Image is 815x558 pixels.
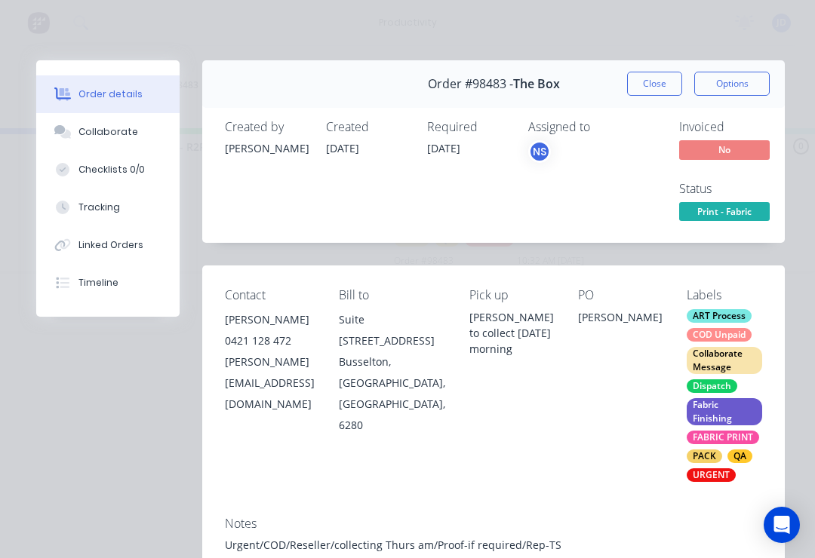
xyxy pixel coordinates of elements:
[687,347,762,374] div: Collaborate Message
[513,77,560,91] span: The Box
[36,75,180,113] button: Order details
[687,449,722,463] div: PACK
[225,120,308,134] div: Created by
[427,141,460,155] span: [DATE]
[339,309,445,436] div: Suite [STREET_ADDRESS]Busselton, [GEOGRAPHIC_DATA], [GEOGRAPHIC_DATA], 6280
[225,309,315,330] div: [PERSON_NAME]
[627,72,682,96] button: Close
[36,113,180,151] button: Collaborate
[687,288,762,302] div: Labels
[687,468,736,482] div: URGENT
[78,125,138,139] div: Collaborate
[78,163,145,176] div: Checklists 0/0
[528,140,551,163] button: NS
[679,202,770,225] button: Print - Fabric
[469,309,554,357] div: [PERSON_NAME] to collect [DATE] morning
[694,72,770,96] button: Options
[339,288,445,302] div: Bill to
[687,328,752,342] div: COD Unpaid
[36,226,180,264] button: Linked Orders
[679,120,792,134] div: Invoiced
[36,189,180,226] button: Tracking
[78,201,120,214] div: Tracking
[679,182,792,196] div: Status
[225,140,308,156] div: [PERSON_NAME]
[528,120,679,134] div: Assigned to
[326,141,359,155] span: [DATE]
[225,537,762,553] div: Urgent/COD/Reseller/collecting Thurs am/Proof-if required/Rep-TS
[687,398,762,425] div: Fabric Finishing
[225,288,315,302] div: Contact
[78,238,143,252] div: Linked Orders
[687,309,752,323] div: ART Process
[578,288,663,302] div: PO
[578,309,663,330] div: [PERSON_NAME]
[225,517,762,531] div: Notes
[225,309,315,415] div: [PERSON_NAME]0421 128 472[PERSON_NAME][EMAIL_ADDRESS][DOMAIN_NAME]
[78,87,143,101] div: Order details
[78,276,118,290] div: Timeline
[687,379,737,393] div: Dispatch
[764,507,800,543] div: Open Intercom Messenger
[687,431,759,444] div: FABRIC PRINT
[326,120,409,134] div: Created
[427,120,510,134] div: Required
[36,264,180,302] button: Timeline
[339,309,445,351] div: Suite [STREET_ADDRESS]
[339,351,445,436] div: Busselton, [GEOGRAPHIC_DATA], [GEOGRAPHIC_DATA], 6280
[469,288,554,302] div: Pick up
[428,77,513,91] span: Order #98483 -
[679,202,770,221] span: Print - Fabric
[225,330,315,351] div: 0421 128 472
[36,151,180,189] button: Checklists 0/0
[727,449,752,463] div: QA
[225,351,315,415] div: [PERSON_NAME][EMAIL_ADDRESS][DOMAIN_NAME]
[679,140,770,159] span: No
